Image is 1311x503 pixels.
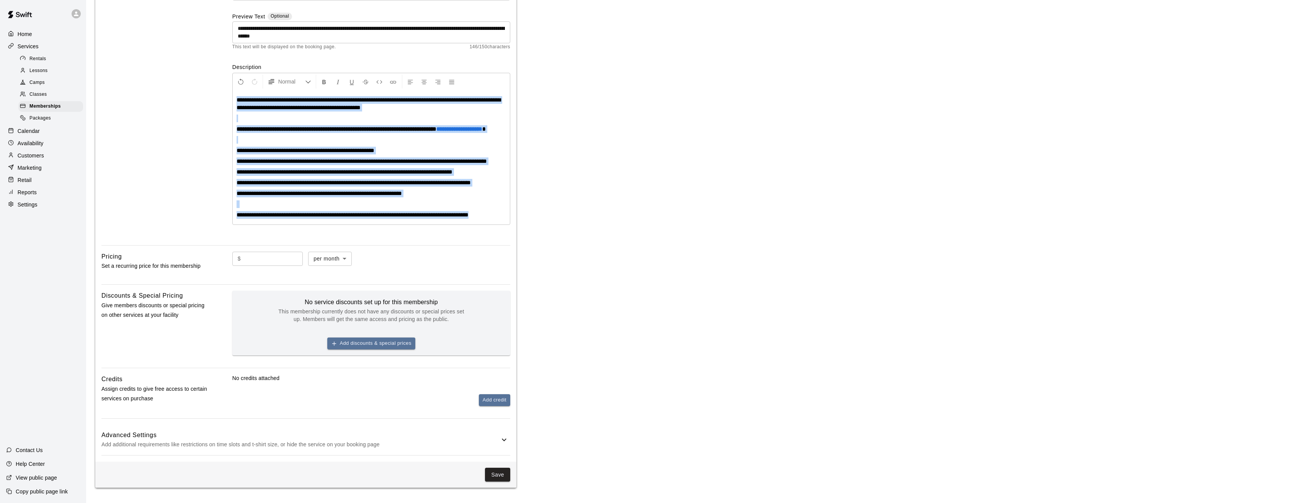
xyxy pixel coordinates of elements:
[6,199,80,210] a: Settings
[431,75,444,88] button: Right Align
[308,252,352,266] div: per month
[271,13,289,19] span: Optional
[101,430,500,440] h6: Advanced Settings
[6,41,80,52] a: Services
[264,75,314,88] button: Formatting Options
[101,374,122,384] h6: Credits
[18,127,40,135] p: Calendar
[359,75,372,88] button: Format Strikethrough
[6,28,80,40] a: Home
[18,77,86,89] a: Camps
[18,101,86,113] a: Memberships
[101,291,183,301] h6: Discounts & Special Pricing
[232,13,265,21] label: Preview Text
[331,75,344,88] button: Format Italics
[404,75,417,88] button: Left Align
[6,150,80,161] a: Customers
[29,103,61,110] span: Memberships
[18,89,83,100] div: Classes
[29,91,47,98] span: Classes
[18,188,37,196] p: Reports
[6,187,80,198] a: Reports
[6,162,80,174] a: Marketing
[18,65,86,77] a: Lessons
[318,75,331,88] button: Format Bold
[418,75,431,88] button: Center Align
[18,139,44,147] p: Availability
[18,164,42,172] p: Marketing
[101,252,122,262] h6: Pricing
[101,440,500,449] p: Add additional requirements like restrictions on time slots and t-shirt size, or hide the service...
[29,115,51,122] span: Packages
[327,338,415,349] button: Add discounts & special prices
[18,53,86,65] a: Rentals
[18,43,39,50] p: Services
[232,43,336,51] span: This text will be displayed on the booking page.
[234,75,247,88] button: Undo
[18,89,86,101] a: Classes
[248,75,261,88] button: Redo
[101,384,208,403] p: Assign credits to give free access to certain services on purchase
[479,394,510,406] button: Add credit
[18,113,83,124] div: Packages
[345,75,358,88] button: Format Underline
[101,425,510,455] div: Advanced SettingsAdd additional requirements like restrictions on time slots and t-shirt size, or...
[278,78,305,85] span: Normal
[18,30,32,38] p: Home
[18,113,86,125] a: Packages
[18,201,38,208] p: Settings
[18,54,83,64] div: Rentals
[6,138,80,149] a: Availability
[16,460,45,468] p: Help Center
[445,75,458,88] button: Justify Align
[232,63,510,71] label: Description
[29,79,45,87] span: Camps
[16,446,43,454] p: Contact Us
[232,374,510,382] p: No credits attached
[276,297,467,308] h6: No service discounts set up for this membership
[6,174,80,186] a: Retail
[101,301,208,320] p: Give members discounts or special pricing on other services at your facility
[16,488,68,495] p: Copy public page link
[6,125,80,137] a: Calendar
[29,55,46,63] span: Rentals
[470,43,510,51] span: 146 / 150 characters
[101,261,208,271] p: Set a recurring price for this membership
[29,67,48,75] span: Lessons
[16,474,57,482] p: View public page
[18,176,32,184] p: Retail
[18,152,44,159] p: Customers
[18,101,83,112] div: Memberships
[238,255,241,263] p: $
[276,308,467,323] p: This membership currently does not have any discounts or special prices set up. Members will get ...
[18,77,83,88] div: Camps
[387,75,400,88] button: Insert Link
[18,66,83,76] div: Lessons
[373,75,386,88] button: Insert Code
[485,468,510,482] button: Save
